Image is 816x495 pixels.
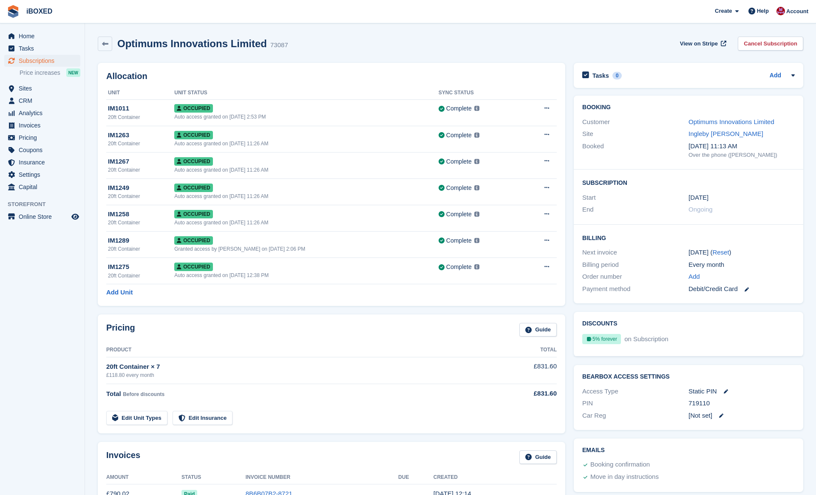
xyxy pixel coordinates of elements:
[108,245,174,253] div: 20ft Container
[519,323,557,337] a: Guide
[582,387,688,396] div: Access Type
[446,104,472,113] div: Complete
[688,248,795,257] div: [DATE] ( )
[106,471,181,484] th: Amount
[688,260,795,270] div: Every month
[108,209,174,219] div: IM1258
[612,72,622,79] div: 0
[776,7,785,15] img: Amanda Forder
[688,193,708,203] time: 2025-02-18 01:00:00 UTC
[582,284,688,294] div: Payment method
[4,144,80,156] a: menu
[474,238,479,243] img: icon-info-grey-7440780725fd019a000dd9b08b2336e03edf1995a4989e88bcd33f0948082b44.svg
[582,399,688,408] div: PIN
[106,371,487,379] div: £118.80 every month
[174,236,212,245] span: Occupied
[106,362,487,372] div: 20ft Container × 7
[19,42,70,54] span: Tasks
[108,236,174,246] div: IM1289
[582,411,688,421] div: Car Reg
[108,157,174,167] div: IM1267
[4,107,80,119] a: menu
[106,390,121,397] span: Total
[474,159,479,164] img: icon-info-grey-7440780725fd019a000dd9b08b2336e03edf1995a4989e88bcd33f0948082b44.svg
[439,86,521,100] th: Sync Status
[106,71,557,81] h2: Allocation
[582,193,688,203] div: Start
[4,82,80,94] a: menu
[474,133,479,138] img: icon-info-grey-7440780725fd019a000dd9b08b2336e03edf1995a4989e88bcd33f0948082b44.svg
[174,166,439,174] div: Auto access granted on [DATE] 11:26 AM
[174,184,212,192] span: Occupied
[174,140,439,147] div: Auto access granted on [DATE] 11:26 AM
[4,181,80,193] a: menu
[582,117,688,127] div: Customer
[474,185,479,190] img: icon-info-grey-7440780725fd019a000dd9b08b2336e03edf1995a4989e88bcd33f0948082b44.svg
[4,211,80,223] a: menu
[108,104,174,113] div: IM1011
[582,233,795,242] h2: Billing
[106,343,487,357] th: Product
[623,335,668,342] span: on Subscription
[108,183,174,193] div: IM1249
[19,55,70,67] span: Subscriptions
[446,263,472,272] div: Complete
[715,7,732,15] span: Create
[174,157,212,166] span: Occupied
[19,119,70,131] span: Invoices
[123,391,164,397] span: Before discounts
[174,210,212,218] span: Occupied
[4,30,80,42] a: menu
[174,104,212,113] span: Occupied
[174,113,439,121] div: Auto access granted on [DATE] 2:53 PM
[770,71,781,81] a: Add
[174,245,439,253] div: Granted access by [PERSON_NAME] on [DATE] 2:06 PM
[4,169,80,181] a: menu
[174,219,439,226] div: Auto access granted on [DATE] 11:26 AM
[108,113,174,121] div: 20ft Container
[677,37,728,51] a: View on Stripe
[446,131,472,140] div: Complete
[688,284,795,294] div: Debit/Credit Card
[19,211,70,223] span: Online Store
[19,82,70,94] span: Sites
[23,4,56,18] a: iBOXED
[20,68,80,77] a: Price increases NEW
[398,471,433,484] th: Due
[106,86,174,100] th: Unit
[582,104,795,111] h2: Booking
[582,272,688,282] div: Order number
[487,389,557,399] div: £831.60
[474,264,479,269] img: icon-info-grey-7440780725fd019a000dd9b08b2336e03edf1995a4989e88bcd33f0948082b44.svg
[4,42,80,54] a: menu
[4,95,80,107] a: menu
[108,219,174,226] div: 20ft Container
[108,130,174,140] div: IM1263
[117,38,267,49] h2: Optimums Innovations Limited
[66,68,80,77] div: NEW
[106,411,167,425] a: Edit Unit Types
[108,140,174,147] div: 20ft Container
[582,260,688,270] div: Billing period
[174,272,439,279] div: Auto access granted on [DATE] 12:38 PM
[433,471,557,484] th: Created
[446,157,472,166] div: Complete
[446,184,472,192] div: Complete
[582,334,621,344] div: 5% forever
[19,156,70,168] span: Insurance
[688,387,795,396] div: Static PIN
[582,447,795,454] h2: Emails
[712,249,729,256] a: Reset
[7,5,20,18] img: stora-icon-8386f47178a22dfd0bd8f6a31ec36ba5ce8667c1dd55bd0f319d3a0aa187defe.svg
[688,130,763,137] a: Ingleby [PERSON_NAME]
[688,411,795,421] div: [Not set]
[4,132,80,144] a: menu
[106,288,133,297] a: Add Unit
[106,323,135,337] h2: Pricing
[487,357,557,384] td: £831.60
[4,156,80,168] a: menu
[174,131,212,139] span: Occupied
[519,450,557,464] a: Guide
[590,460,650,470] div: Booking confirmation
[19,30,70,42] span: Home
